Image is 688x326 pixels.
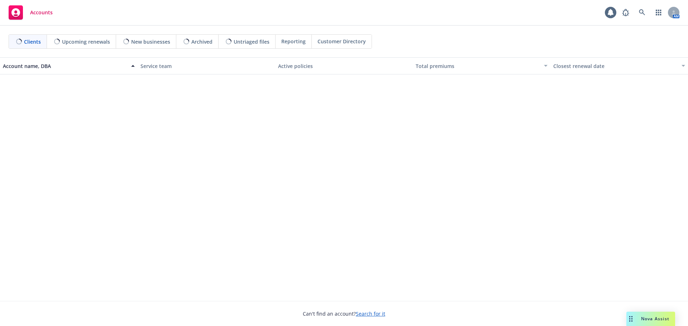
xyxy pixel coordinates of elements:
[626,312,635,326] div: Drag to move
[413,57,550,74] button: Total premiums
[62,38,110,45] span: Upcoming renewals
[191,38,212,45] span: Archived
[281,38,306,45] span: Reporting
[635,5,649,20] a: Search
[550,57,688,74] button: Closest renewal date
[317,38,366,45] span: Customer Directory
[140,62,272,70] div: Service team
[30,10,53,15] span: Accounts
[275,57,413,74] button: Active policies
[234,38,269,45] span: Untriaged files
[303,310,385,317] span: Can't find an account?
[3,62,127,70] div: Account name, DBA
[626,312,675,326] button: Nova Assist
[618,5,633,20] a: Report a Bug
[641,316,669,322] span: Nova Assist
[416,62,540,70] div: Total premiums
[278,62,410,70] div: Active policies
[131,38,170,45] span: New businesses
[138,57,275,74] button: Service team
[651,5,666,20] a: Switch app
[24,38,41,45] span: Clients
[6,3,56,23] a: Accounts
[553,62,677,70] div: Closest renewal date
[356,310,385,317] a: Search for it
